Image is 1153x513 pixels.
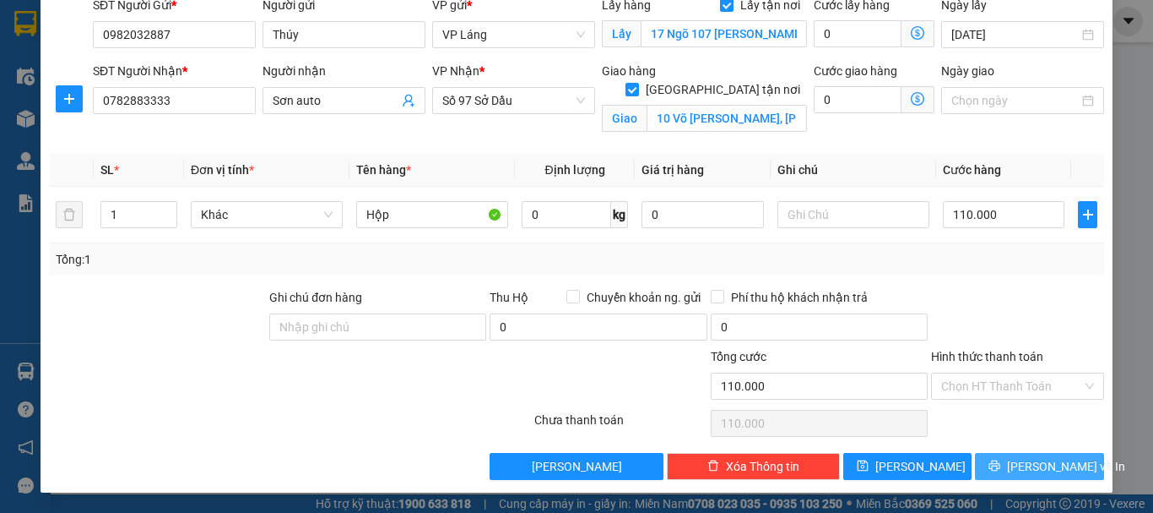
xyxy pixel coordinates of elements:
[442,22,585,47] span: VP Láng
[641,20,807,47] input: Lấy tận nơi
[533,411,709,440] div: Chưa thanh toán
[269,314,486,341] input: Ghi chú đơn hàng
[544,163,604,177] span: Định lượng
[105,14,231,68] strong: CHUYỂN PHÁT NHANH VIP ANH HUY
[201,202,333,227] span: Khác
[814,86,901,113] input: Cước giao hàng
[580,288,707,307] span: Chuyển khoản ng. gửi
[263,62,425,80] div: Người nhận
[163,205,173,215] span: up
[442,88,585,113] span: Số 97 Sở Dầu
[641,201,763,228] input: 0
[269,291,362,304] label: Ghi chú đơn hàng
[667,453,840,480] button: deleteXóa Thông tin
[532,457,622,476] span: [PERSON_NAME]
[639,80,807,99] span: [GEOGRAPHIC_DATA] tận nơi
[356,201,508,228] input: VD: Bàn, Ghế
[647,105,807,132] input: Giao tận nơi
[1082,29,1094,41] span: close-circle
[1007,457,1125,476] span: [PERSON_NAME] và In
[911,26,924,40] span: dollar-circle
[602,20,641,47] span: Lấy
[941,64,994,78] label: Ngày giao
[602,64,656,78] span: Giao hàng
[641,163,704,177] span: Giá trị hàng
[943,163,1001,177] span: Cước hàng
[95,73,241,133] span: Chuyển phát nhanh: [GEOGRAPHIC_DATA] - [GEOGRAPHIC_DATA]
[191,163,254,177] span: Đơn vị tính
[490,291,528,304] span: Thu Hộ
[875,457,966,476] span: [PERSON_NAME]
[726,457,799,476] span: Xóa Thông tin
[163,216,173,226] span: down
[56,201,83,228] button: delete
[988,460,1000,473] span: printer
[602,105,647,132] span: Giao
[843,453,972,480] button: save[PERSON_NAME]
[432,64,479,78] span: VP Nhận
[707,460,719,473] span: delete
[777,201,929,228] input: Ghi Chú
[724,288,874,307] span: Phí thu hộ khách nhận trả
[975,453,1104,480] button: printer[PERSON_NAME] và In
[158,202,176,215] span: Increase Value
[1078,201,1097,228] button: plus
[1079,208,1096,221] span: plus
[8,67,94,153] img: logo
[402,94,415,107] span: user-add
[771,154,936,187] th: Ghi chú
[611,201,628,228] span: kg
[57,92,82,106] span: plus
[951,25,1079,44] input: Ngày lấy
[814,20,901,47] input: Cước lấy hàng
[100,163,114,177] span: SL
[56,85,83,112] button: plus
[356,163,411,177] span: Tên hàng
[857,460,869,473] span: save
[931,350,1043,363] label: Hình thức thanh toán
[814,64,897,78] label: Cước giao hàng
[711,350,766,363] span: Tổng cước
[911,92,924,106] span: dollar-circle
[158,215,176,227] span: Decrease Value
[951,91,1079,110] input: Ngày giao
[56,250,447,269] div: Tổng: 1
[93,62,256,80] div: SĐT Người Nhận
[490,453,663,480] button: [PERSON_NAME]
